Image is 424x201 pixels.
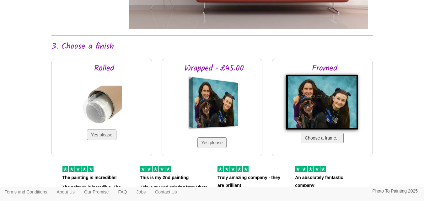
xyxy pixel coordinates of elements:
button: Choose a frame... [301,133,344,143]
a: FAQ [114,187,132,197]
a: Our Promise [79,187,114,197]
p: Truly amazing company - they are brilliant [217,174,286,189]
h2: Rolled [66,64,142,73]
h2: 3. Choose a finish [51,42,373,51]
img: 5 of out 5 stars [140,166,171,172]
p: The painting is incredible! [62,174,131,182]
h2: Wrapped - [176,64,253,73]
img: 5 of out 5 stars [62,166,94,172]
a: About Us [52,187,79,197]
p: This is my 2nd painting [140,174,208,182]
p: An absolutely fantastic company [295,174,363,189]
img: 5 of out 5 stars [217,166,249,172]
h2: Framed [286,64,363,73]
a: Jobs [132,187,151,197]
span: £45.00 [220,62,244,75]
button: Yes please [197,137,227,148]
a: Contact Us [150,187,181,197]
img: Rolled in a tube [81,86,122,126]
img: 5 of out 5 stars [295,166,326,172]
p: Photo To Painting 2025 [372,187,418,195]
button: Yes please [87,130,116,140]
img: Framed [286,75,358,130]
